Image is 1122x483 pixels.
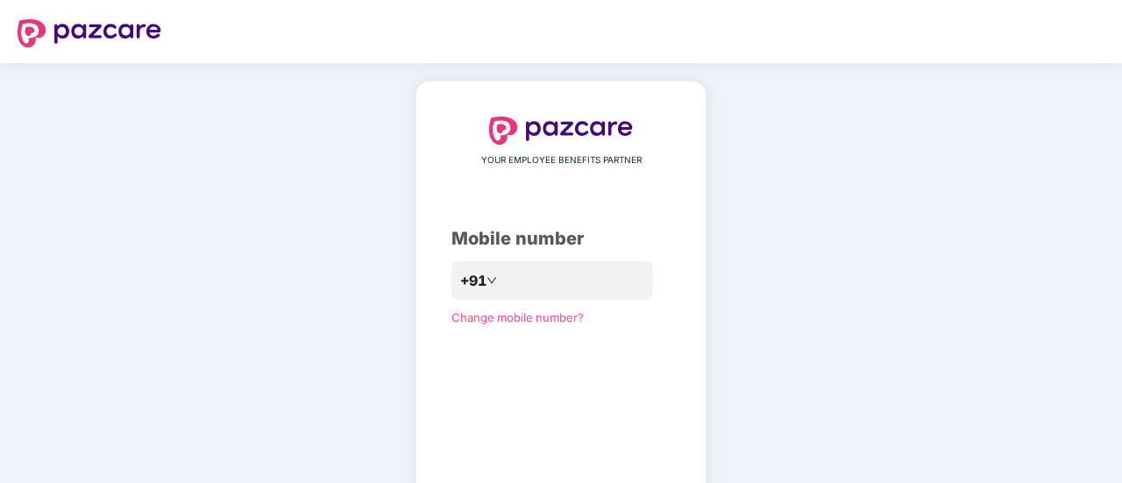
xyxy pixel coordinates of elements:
[18,19,161,47] img: logo
[486,275,497,286] span: down
[451,310,584,324] a: Change mobile number?
[451,225,671,252] div: Mobile number
[489,117,633,145] img: logo
[481,153,642,167] span: YOUR EMPLOYEE BENEFITS PARTNER
[460,270,486,292] span: +91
